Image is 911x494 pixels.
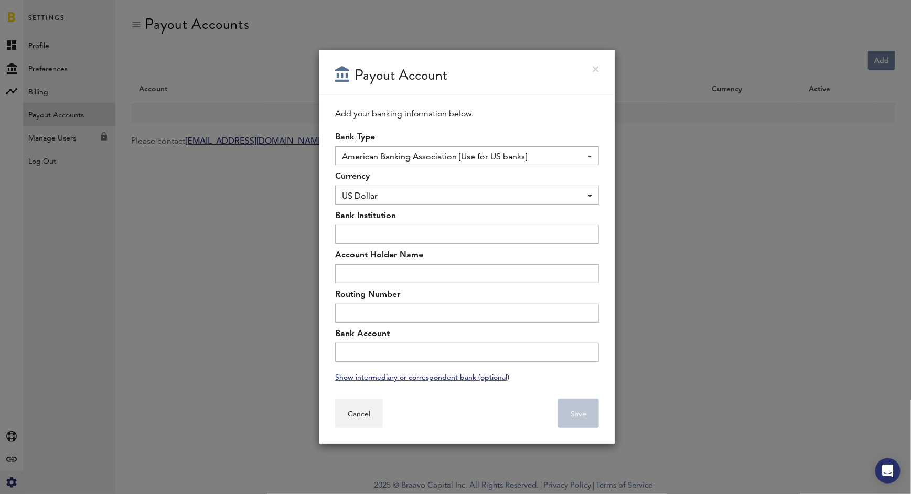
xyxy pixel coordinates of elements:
[335,288,400,301] label: Routing Number
[558,399,599,428] button: Save
[335,66,349,82] img: 63.png
[335,328,390,340] label: Bank Account
[335,399,383,428] button: Cancel
[335,210,396,222] label: Bank Institution
[335,170,370,183] label: Currency
[335,249,423,262] label: Account Holder Name
[875,458,901,484] div: Open Intercom Messenger
[335,108,599,121] div: Add your banking information below.
[342,148,582,166] span: American Banking Association [Use for US banks]
[22,7,60,17] span: Support
[335,374,509,381] a: Show intermediary or correspondent bank (optional)
[335,131,375,144] label: Bank Type
[355,66,448,84] div: Payout Account
[342,188,582,206] span: US Dollar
